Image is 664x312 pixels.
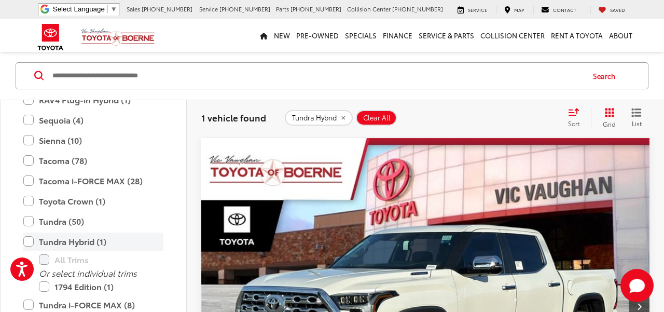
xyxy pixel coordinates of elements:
button: Search [583,63,630,89]
span: [PHONE_NUMBER] [219,5,270,13]
a: Rent a Toyota [548,19,606,52]
i: Or select individual trims [39,267,137,279]
label: Tacoma (78) [23,152,163,170]
span: Sales [127,5,140,13]
a: Home [257,19,271,52]
a: Specials [342,19,380,52]
span: Grid [603,119,616,128]
a: About [606,19,635,52]
span: Parts [276,5,289,13]
label: 1794 Edition (1) [39,278,163,296]
label: Sequoia (4) [23,111,163,129]
input: Search by Make, Model, or Keyword [51,63,583,88]
span: Service [468,6,487,13]
a: Map [496,6,532,14]
span: Sort [568,119,579,128]
a: My Saved Vehicles [590,6,633,14]
a: Service [450,6,495,14]
a: Service & Parts: Opens in a new tab [416,19,477,52]
a: Collision Center [477,19,548,52]
button: List View [624,107,649,128]
label: Sienna (10) [23,131,163,150]
label: All Trims [39,251,163,269]
span: Collision Center [347,5,391,13]
span: Clear All [363,114,391,122]
img: Toyota [31,20,70,54]
span: [PHONE_NUMBER] [142,5,192,13]
span: Map [514,6,524,13]
span: [PHONE_NUMBER] [290,5,341,13]
span: Tundra Hybrid [292,114,337,122]
label: Toyota Crown (1) [23,192,163,210]
button: remove Tundra%20Hybrid [285,110,353,126]
span: ​ [107,5,108,13]
label: Tacoma i-FORCE MAX (28) [23,172,163,190]
button: Select sort value [563,107,591,128]
span: Saved [610,6,625,13]
label: Tundra Hybrid (1) [23,233,163,251]
a: New [271,19,293,52]
svg: Start Chat [620,269,654,302]
img: Vic Vaughan Toyota of Boerne [81,28,155,46]
a: Select Language​ [53,5,117,13]
button: Grid View [591,107,624,128]
span: [PHONE_NUMBER] [392,5,443,13]
label: Tundra (50) [23,212,163,230]
span: Service [199,5,218,13]
button: Toggle Chat Window [620,269,654,302]
span: ▼ [110,5,117,13]
a: Pre-Owned [293,19,342,52]
button: Clear All [356,110,397,126]
a: Contact [533,6,584,14]
span: List [631,119,642,128]
span: 1 vehicle found [201,111,266,124]
span: Contact [553,6,576,13]
a: Finance [380,19,416,52]
span: Select Language [53,5,105,13]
